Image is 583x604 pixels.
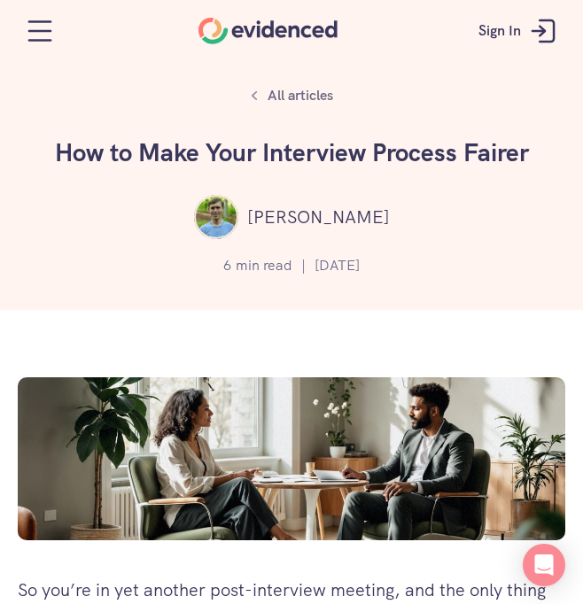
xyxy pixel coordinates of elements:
h1: How to Make Your Interview Process Fairer [26,138,557,168]
a: Home [198,18,338,44]
img: "" [194,195,238,239]
p: Sign In [478,19,521,43]
p: All articles [268,84,333,107]
a: Sign In [465,4,574,58]
a: All articles [241,80,343,112]
img: Two business people sitting at a table across from each other in a modern office [18,377,565,540]
p: [PERSON_NAME] [247,203,390,231]
p: min read [236,254,292,277]
p: 6 [223,254,231,277]
p: | [301,254,306,277]
p: [DATE] [315,254,360,277]
div: Open Intercom Messenger [523,544,565,586]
